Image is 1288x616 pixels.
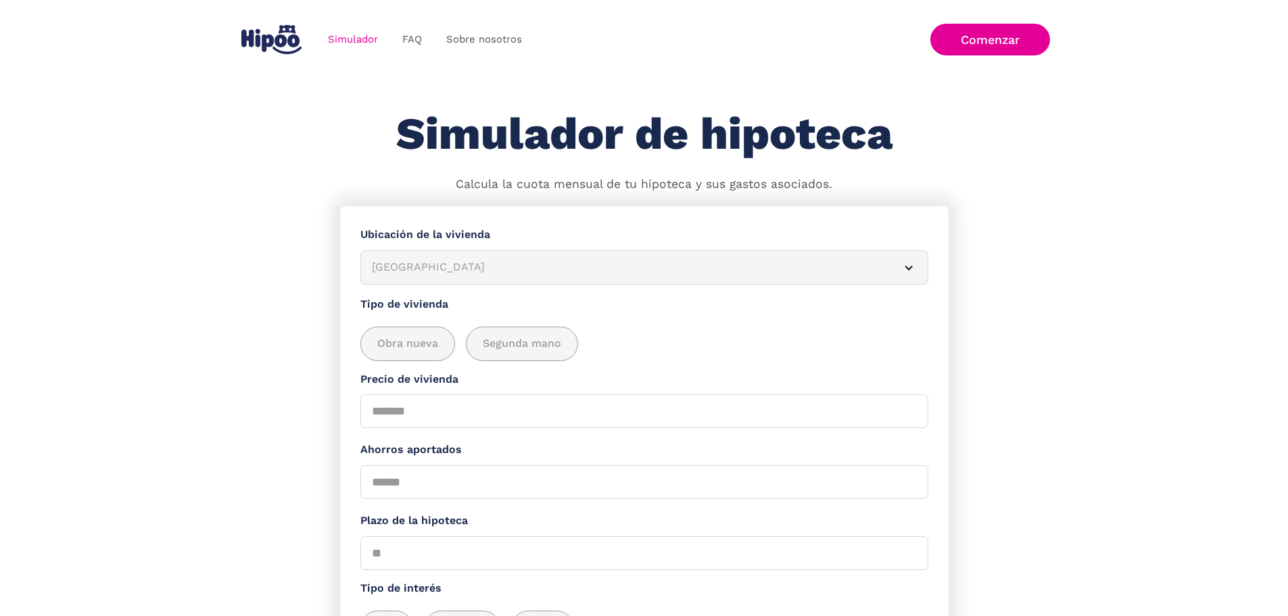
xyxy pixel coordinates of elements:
a: Simulador [316,26,390,53]
div: [GEOGRAPHIC_DATA] [372,259,884,276]
label: Tipo de interés [360,580,928,597]
label: Ahorros aportados [360,442,928,458]
p: Calcula la cuota mensual de tu hipoteca y sus gastos asociados. [456,176,832,193]
label: Precio de vivienda [360,371,928,388]
a: Comenzar [930,24,1050,55]
div: add_description_here [360,327,928,361]
label: Ubicación de la vivienda [360,227,928,243]
label: Tipo de vivienda [360,296,928,313]
span: Segunda mano [483,335,561,352]
h1: Simulador de hipoteca [396,110,892,159]
a: FAQ [390,26,434,53]
span: Obra nueva [377,335,438,352]
a: Sobre nosotros [434,26,534,53]
a: home [239,20,305,60]
article: [GEOGRAPHIC_DATA] [360,250,928,285]
label: Plazo de la hipoteca [360,513,928,529]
